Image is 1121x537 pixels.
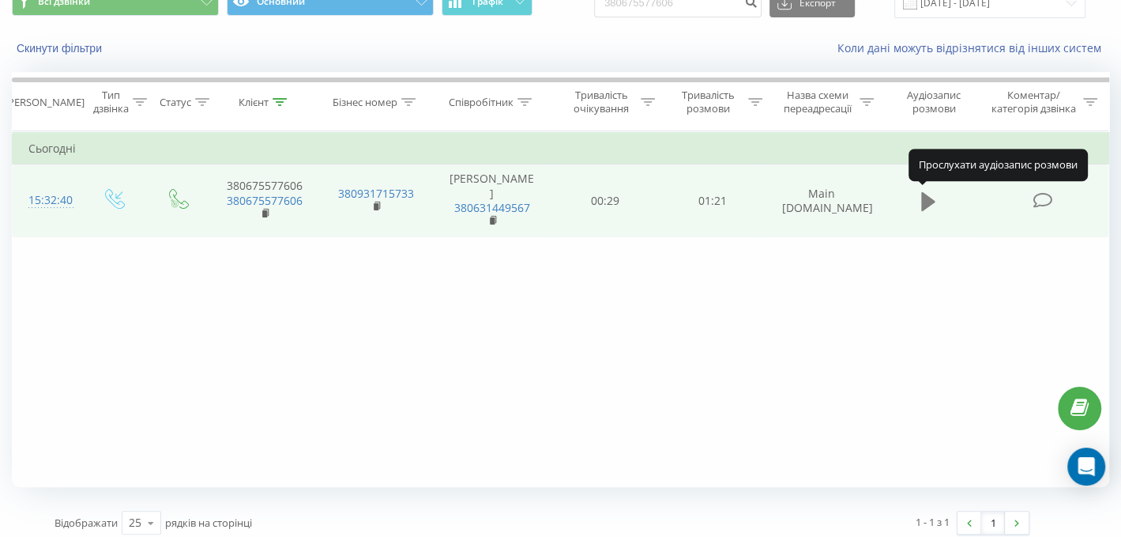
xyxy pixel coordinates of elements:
div: Бізнес номер [333,96,397,109]
div: Статус [160,96,191,109]
td: Сьогодні [13,133,1109,165]
td: 01:21 [659,165,766,237]
div: Співробітник [449,96,513,109]
div: Open Intercom Messenger [1067,448,1105,486]
span: Відображати [55,516,118,530]
div: [PERSON_NAME] [5,96,85,109]
div: Назва схеми переадресації [781,89,856,115]
td: 00:29 [551,165,658,237]
button: Скинути фільтри [12,41,110,55]
td: 380675577606 [209,165,321,237]
a: 380631449567 [454,200,530,215]
div: Аудіозапис розмови [892,89,976,115]
div: Клієнт [239,96,269,109]
div: Тип дзвінка [93,89,129,115]
a: 1 [981,512,1005,534]
div: 25 [129,515,141,531]
span: рядків на сторінці [165,516,252,530]
div: 1 - 1 з 1 [916,514,950,530]
div: Прослухати аудіозапис розмови [908,149,1088,181]
div: Коментар/категорія дзвінка [987,89,1079,115]
a: 380675577606 [227,193,303,208]
td: Main [DOMAIN_NAME] [766,165,877,237]
div: 15:32:40 [28,185,65,216]
div: Тривалість розмови [673,89,744,115]
a: 380931715733 [338,186,414,201]
a: Коли дані можуть відрізнятися вiд інших систем [837,40,1109,55]
div: Тривалість очікування [566,89,637,115]
td: [PERSON_NAME] [432,165,552,237]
